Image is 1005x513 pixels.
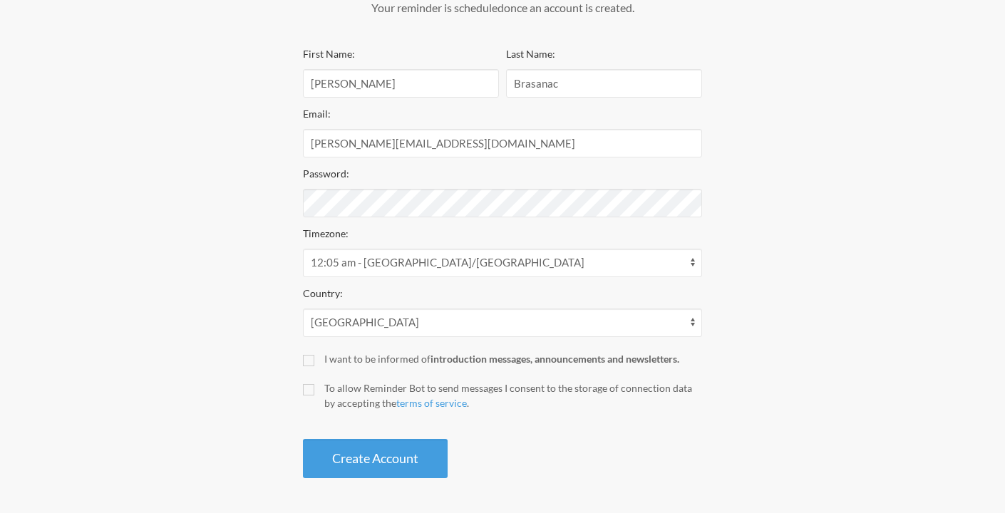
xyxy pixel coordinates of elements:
input: To allow Reminder Bot to send messages I consent to the storage of connection data by accepting t... [303,384,314,395]
div: I want to be informed of [324,351,702,366]
label: Last Name: [506,48,555,60]
label: Country: [303,287,343,299]
input: I want to be informed ofintroduction messages, announcements and newsletters. [303,355,314,366]
label: Timezone: [303,227,349,239]
div: To allow Reminder Bot to send messages I consent to the storage of connection data by accepting t... [324,380,702,410]
button: Create Account [303,439,448,478]
strong: introduction messages, announcements and newsletters. [431,353,679,365]
label: Password: [303,167,349,180]
a: terms of service [396,397,467,409]
label: First Name: [303,48,355,60]
label: Email: [303,108,331,120]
